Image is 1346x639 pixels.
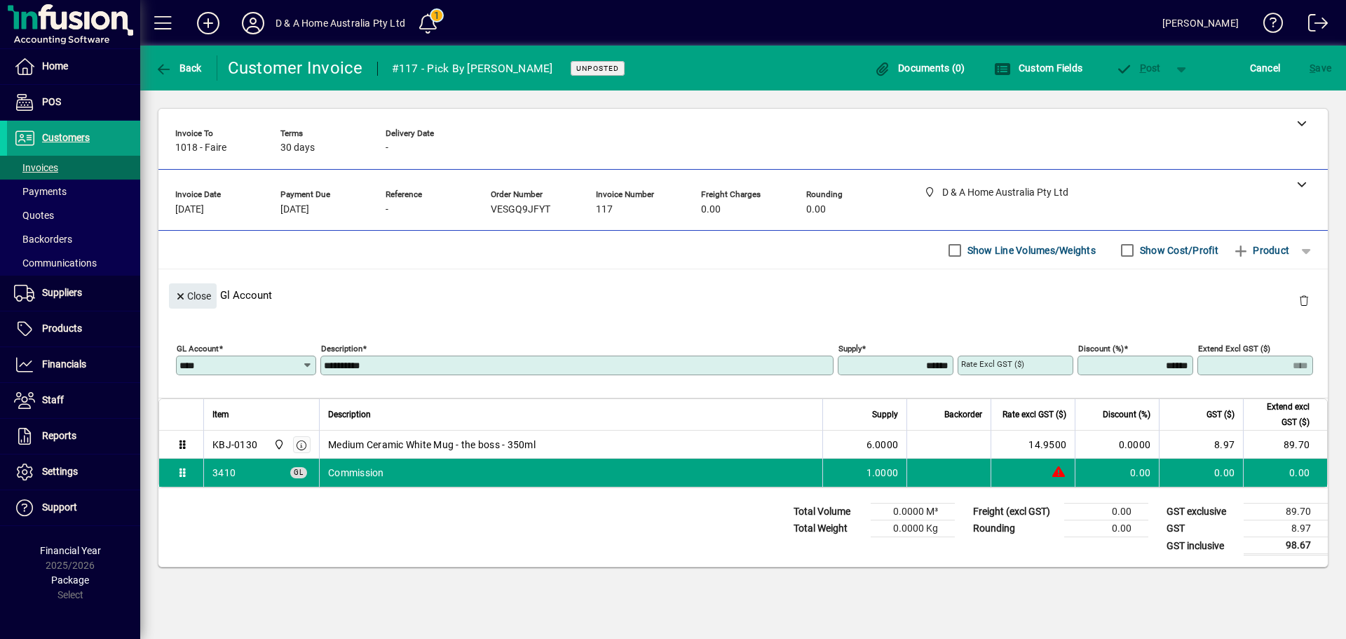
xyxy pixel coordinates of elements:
[158,269,1328,321] div: Gl Account
[1140,62,1146,74] span: P
[42,96,61,107] span: POS
[231,11,276,36] button: Profile
[596,204,613,215] span: 117
[14,210,54,221] span: Quotes
[42,358,86,370] span: Financials
[1244,504,1328,520] td: 89.70
[7,347,140,382] a: Financials
[7,85,140,120] a: POS
[175,142,226,154] span: 1018 - Faire
[872,407,898,422] span: Supply
[386,142,388,154] span: -
[1250,57,1281,79] span: Cancel
[1246,55,1284,81] button: Cancel
[42,60,68,72] span: Home
[966,520,1064,537] td: Rounding
[1232,239,1289,262] span: Product
[40,545,101,556] span: Financial Year
[1064,520,1148,537] td: 0.00
[7,156,140,180] a: Invoices
[787,504,871,520] td: Total Volume
[7,251,140,275] a: Communications
[871,504,955,520] td: 0.0000 M³
[1298,3,1328,48] a: Logout
[1243,459,1327,487] td: 0.00
[1002,407,1066,422] span: Rate excl GST ($)
[1160,520,1244,537] td: GST
[14,257,97,269] span: Communications
[186,11,231,36] button: Add
[1306,55,1335,81] button: Save
[965,243,1096,257] label: Show Line Volumes/Weights
[177,344,219,354] mat-label: GL Account
[328,438,536,452] span: Medium Ceramic White Mug - the boss - 350ml
[806,204,826,215] span: 0.00
[1252,399,1310,430] span: Extend excl GST ($)
[1310,57,1331,79] span: ave
[1159,431,1243,459] td: 8.97
[228,57,363,79] div: Customer Invoice
[42,132,90,143] span: Customers
[280,142,315,154] span: 30 days
[7,203,140,227] a: Quotes
[42,466,78,477] span: Settings
[1162,12,1239,34] div: [PERSON_NAME]
[1287,283,1321,317] button: Delete
[1160,537,1244,555] td: GST inclusive
[7,227,140,251] a: Backorders
[212,438,257,452] div: KBJ-0130
[1206,407,1235,422] span: GST ($)
[1253,3,1284,48] a: Knowledge Base
[276,12,405,34] div: D & A Home Australia Pty Ltd
[7,180,140,203] a: Payments
[874,62,965,74] span: Documents (0)
[1244,520,1328,537] td: 8.97
[175,285,211,308] span: Close
[151,55,205,81] button: Back
[866,438,899,452] span: 6.0000
[576,64,619,73] span: Unposted
[1159,459,1243,487] td: 0.00
[155,62,202,74] span: Back
[42,323,82,334] span: Products
[1108,55,1168,81] button: Post
[491,204,550,215] span: VESGQ9JFYT
[866,466,899,480] span: 1.0000
[14,162,58,173] span: Invoices
[7,49,140,84] a: Home
[1244,537,1328,555] td: 98.67
[328,466,384,480] span: Commission
[1310,62,1315,74] span: S
[294,469,304,476] span: GL
[328,407,371,422] span: Description
[1075,431,1159,459] td: 0.0000
[42,502,77,513] span: Support
[386,204,388,215] span: -
[270,437,286,452] span: D & A Home Australia Pty Ltd
[42,394,64,405] span: Staff
[1064,504,1148,520] td: 0.00
[1243,431,1327,459] td: 89.70
[42,287,82,298] span: Suppliers
[175,204,204,215] span: [DATE]
[944,407,982,422] span: Backorder
[7,419,140,454] a: Reports
[1075,459,1159,487] td: 0.00
[1078,344,1124,354] mat-label: Discount (%)
[212,407,229,422] span: Item
[1103,407,1150,422] span: Discount (%)
[7,276,140,311] a: Suppliers
[321,344,362,354] mat-label: Description
[871,520,955,537] td: 0.0000 Kg
[165,289,220,302] app-page-header-button: Close
[140,55,217,81] app-page-header-button: Back
[871,55,969,81] button: Documents (0)
[991,55,1086,81] button: Custom Fields
[212,466,236,480] span: Commission
[966,504,1064,520] td: Freight (excl GST)
[1198,344,1270,354] mat-label: Extend excl GST ($)
[1000,438,1066,452] div: 14.9500
[7,311,140,347] a: Products
[1115,62,1161,74] span: ost
[169,283,217,309] button: Close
